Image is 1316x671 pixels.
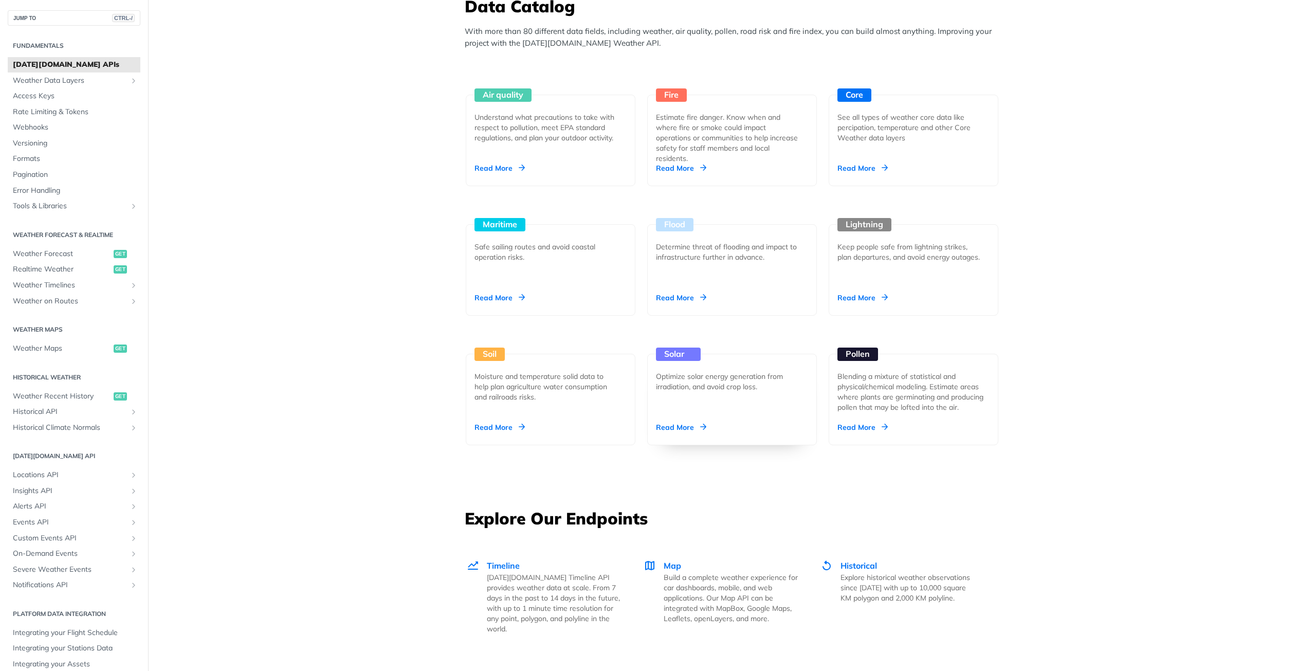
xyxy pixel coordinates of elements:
[13,580,127,590] span: Notifications API
[13,423,127,433] span: Historical Climate Normals
[8,120,140,135] a: Webhooks
[8,499,140,514] a: Alerts APIShow subpages for Alerts API
[8,325,140,334] h2: Weather Maps
[8,278,140,293] a: Weather TimelinesShow subpages for Weather Timelines
[8,562,140,577] a: Severe Weather EventsShow subpages for Severe Weather Events
[130,518,138,527] button: Show subpages for Events API
[487,560,520,571] span: Timeline
[13,60,138,70] span: [DATE][DOMAIN_NAME] APIs
[8,136,140,151] a: Versioning
[656,112,800,164] div: Estimate fire danger. Know when and where fire or smoke could impact operations or communities to...
[13,122,138,133] span: Webhooks
[8,546,140,561] a: On-Demand EventsShow subpages for On-Demand Events
[13,517,127,528] span: Events API
[474,422,525,432] div: Read More
[8,183,140,198] a: Error Handling
[13,549,127,559] span: On-Demand Events
[13,659,138,669] span: Integrating your Assets
[13,280,127,291] span: Weather Timelines
[8,341,140,356] a: Weather Mapsget
[487,572,621,634] p: [DATE][DOMAIN_NAME] Timeline API provides weather data at scale. From 7 days in the past to 14 da...
[643,316,821,445] a: Solar Optimize solar energy generation from irradiation, and avoid crop loss. Read More
[130,77,138,85] button: Show subpages for Weather Data Layers
[644,559,656,572] img: Map
[8,389,140,404] a: Weather Recent Historyget
[13,533,127,543] span: Custom Events API
[474,218,525,231] div: Maritime
[13,91,138,101] span: Access Keys
[8,483,140,499] a: Insights APIShow subpages for Insights API
[13,296,127,306] span: Weather on Routes
[114,265,127,274] span: get
[643,57,821,186] a: Fire Estimate fire danger. Know when and where fire or smoke could impact operations or communiti...
[130,297,138,305] button: Show subpages for Weather on Routes
[656,163,706,173] div: Read More
[13,643,138,654] span: Integrating your Stations Data
[474,112,618,143] div: Understand what precautions to take with respect to pollution, meet EPA standard regulations, and...
[8,451,140,461] h2: [DATE][DOMAIN_NAME] API
[837,242,981,262] div: Keep people safe from lightning strikes, plan departures, and avoid energy outages.
[8,104,140,120] a: Rate Limiting & Tokens
[8,404,140,420] a: Historical APIShow subpages for Historical API
[13,76,127,86] span: Weather Data Layers
[130,281,138,289] button: Show subpages for Weather Timelines
[13,565,127,575] span: Severe Weather Events
[8,151,140,167] a: Formats
[820,559,833,572] img: Historical
[474,293,525,303] div: Read More
[643,186,821,316] a: Flood Determine threat of flooding and impact to infrastructure further in advance. Read More
[840,560,877,571] span: Historical
[465,26,1004,49] p: With more than 80 different data fields, including weather, air quality, pollen, road risk and fi...
[8,515,140,530] a: Events APIShow subpages for Events API
[8,467,140,483] a: Locations APIShow subpages for Locations API
[837,218,891,231] div: Lightning
[8,531,140,546] a: Custom Events APIShow subpages for Custom Events API
[837,371,990,412] div: Blending a mixture of statistical and physical/chemical modeling. Estimate areas where plants are...
[837,112,981,143] div: See all types of weather core data like percipation, temperature and other Core Weather data layers
[8,625,140,641] a: Integrating your Flight Schedule
[837,88,871,102] div: Core
[8,373,140,382] h2: Historical Weather
[13,249,111,259] span: Weather Forecast
[130,566,138,574] button: Show subpages for Severe Weather Events
[8,73,140,88] a: Weather Data LayersShow subpages for Weather Data Layers
[8,246,140,262] a: Weather Forecastget
[664,560,681,571] span: Map
[656,371,800,392] div: Optimize solar energy generation from irradiation, and avoid crop loss.
[8,609,140,619] h2: Platform DATA integration
[13,138,138,149] span: Versioning
[8,57,140,72] a: [DATE][DOMAIN_NAME] APIs
[114,392,127,401] span: get
[8,167,140,183] a: Pagination
[467,559,479,572] img: Timeline
[656,422,706,432] div: Read More
[8,420,140,436] a: Historical Climate NormalsShow subpages for Historical Climate Normals
[840,572,975,603] p: Explore historical weather observations since [DATE] with up to 10,000 square KM polygon and 2,00...
[656,293,706,303] div: Read More
[130,502,138,511] button: Show subpages for Alerts API
[130,408,138,416] button: Show subpages for Historical API
[8,198,140,214] a: Tools & LibrariesShow subpages for Tools & Libraries
[8,294,140,309] a: Weather on RoutesShow subpages for Weather on Routes
[8,88,140,104] a: Access Keys
[465,507,999,530] h3: Explore Our Endpoints
[474,242,618,262] div: Safe sailing routes and avoid coastal operation risks.
[13,407,127,417] span: Historical API
[130,534,138,542] button: Show subpages for Custom Events API
[13,486,127,496] span: Insights API
[13,186,138,196] span: Error Handling
[837,293,888,303] div: Read More
[656,242,800,262] div: Determine threat of flooding and impact to infrastructure further in advance.
[13,343,111,354] span: Weather Maps
[462,316,639,445] a: Soil Moisture and temperature solid data to help plan agriculture water consumption and railroads...
[13,391,111,402] span: Weather Recent History
[466,538,632,656] a: Timeline Timeline [DATE][DOMAIN_NAME] Timeline API provides weather data at scale. From 7 days in...
[8,262,140,277] a: Realtime Weatherget
[13,201,127,211] span: Tools & Libraries
[8,641,140,656] a: Integrating your Stations Data
[825,186,1002,316] a: Lightning Keep people safe from lightning strikes, plan departures, and avoid energy outages. Rea...
[462,186,639,316] a: Maritime Safe sailing routes and avoid coastal operation risks. Read More
[837,163,888,173] div: Read More
[8,230,140,240] h2: Weather Forecast & realtime
[474,348,505,361] div: Soil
